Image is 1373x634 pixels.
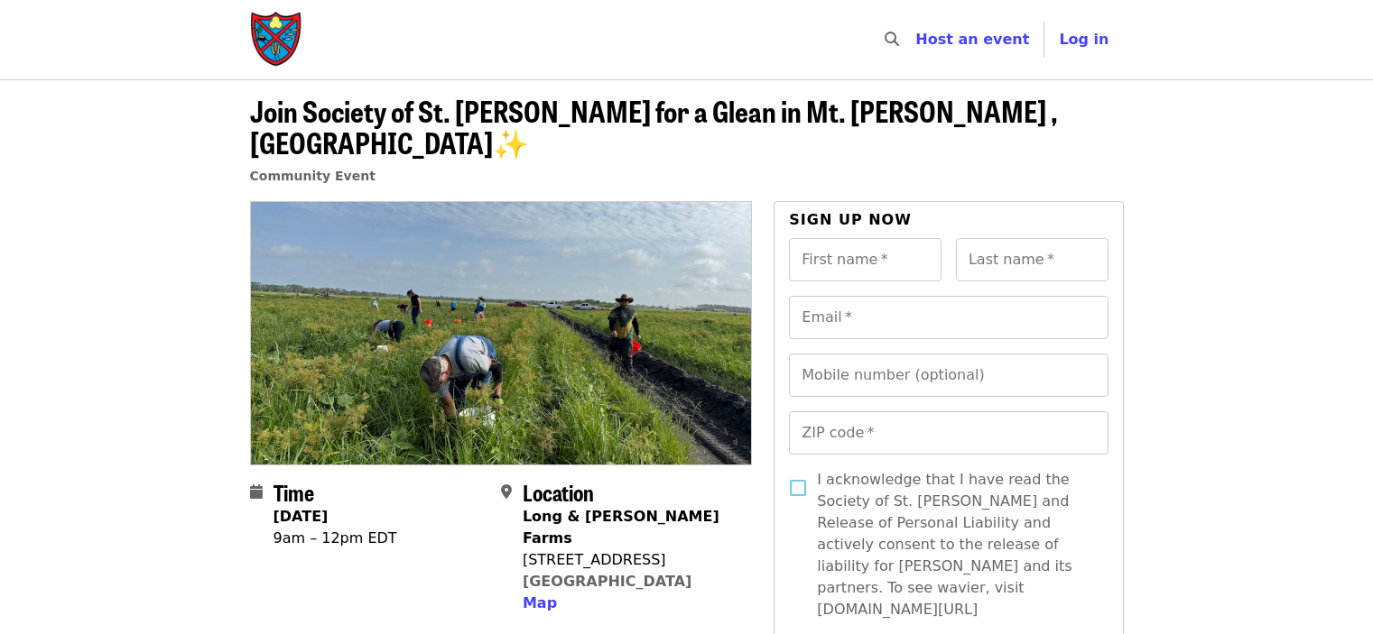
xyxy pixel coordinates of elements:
i: calendar icon [250,483,263,501]
a: [GEOGRAPHIC_DATA] [523,573,691,590]
i: map-marker-alt icon [501,483,512,501]
input: ZIP code [789,411,1108,455]
img: Society of St. Andrew - Home [250,11,304,69]
input: First name [789,238,942,281]
img: Join Society of St. Andrew for a Glean in Mt. Dora , FL✨ organized by Society of St. Andrew [251,202,752,464]
div: 9am – 12pm EDT [274,528,397,549]
span: Sign up now [789,211,912,228]
strong: Long & [PERSON_NAME] Farms [523,508,719,547]
button: Log in [1044,22,1123,58]
input: Search [910,18,924,61]
a: Host an event [915,31,1029,48]
span: Log in [1059,31,1109,48]
button: Map [523,593,557,614]
input: Last name [956,238,1109,281]
div: [STREET_ADDRESS] [523,549,738,571]
span: Time [274,476,314,508]
span: Join Society of St. [PERSON_NAME] for a Glean in Mt. [PERSON_NAME] , [GEOGRAPHIC_DATA]✨ [250,89,1058,163]
a: Community Event [250,169,376,183]
i: search icon [885,31,899,48]
input: Mobile number (optional) [789,354,1108,397]
span: Map [523,594,557,611]
input: Email [789,296,1108,339]
span: I acknowledge that I have read the Society of St. [PERSON_NAME] and Release of Personal Liability... [817,469,1093,620]
span: Location [523,476,594,508]
strong: [DATE] [274,508,329,525]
